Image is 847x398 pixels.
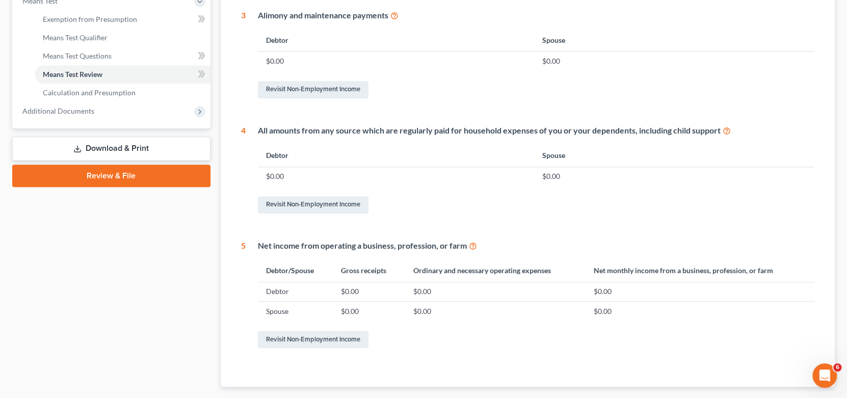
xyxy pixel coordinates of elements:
[241,240,246,351] div: 5
[258,331,368,348] a: Revisit Non-Employment Income
[333,282,405,301] td: $0.00
[405,282,586,301] td: $0.00
[585,302,814,321] td: $0.00
[43,51,112,60] span: Means Test Questions
[258,282,333,301] td: Debtor
[258,196,368,214] a: Revisit Non-Employment Income
[812,363,837,388] iframe: Intercom live chat
[258,145,535,167] th: Debtor
[241,125,246,216] div: 4
[333,260,405,282] th: Gross receipts
[43,88,136,97] span: Calculation and Presumption
[258,302,333,321] td: Spouse
[405,260,586,282] th: Ordinary and necessary operating expenses
[35,65,210,84] a: Means Test Review
[35,47,210,65] a: Means Test Questions
[12,165,210,187] a: Review & File
[833,363,841,372] span: 6
[405,302,586,321] td: $0.00
[258,260,333,282] th: Debtor/Spouse
[35,10,210,29] a: Exemption from Presumption
[585,260,814,282] th: Net monthly income from a business, profession, or farm
[258,51,535,71] td: $0.00
[35,84,210,102] a: Calculation and Presumption
[43,33,108,42] span: Means Test Qualifier
[534,167,814,186] td: $0.00
[43,15,137,23] span: Exemption from Presumption
[241,10,246,100] div: 3
[258,240,815,252] div: Net income from operating a business, profession, or farm
[12,137,210,161] a: Download & Print
[534,51,814,71] td: $0.00
[258,81,368,98] a: Revisit Non-Employment Income
[22,107,94,115] span: Additional Documents
[258,167,535,186] td: $0.00
[35,29,210,47] a: Means Test Qualifier
[585,282,814,301] td: $0.00
[258,30,535,51] th: Debtor
[534,30,814,51] th: Spouse
[258,125,815,137] div: All amounts from any source which are regularly paid for household expenses of you or your depend...
[534,145,814,167] th: Spouse
[43,70,102,78] span: Means Test Review
[333,302,405,321] td: $0.00
[258,10,815,21] div: Alimony and maintenance payments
